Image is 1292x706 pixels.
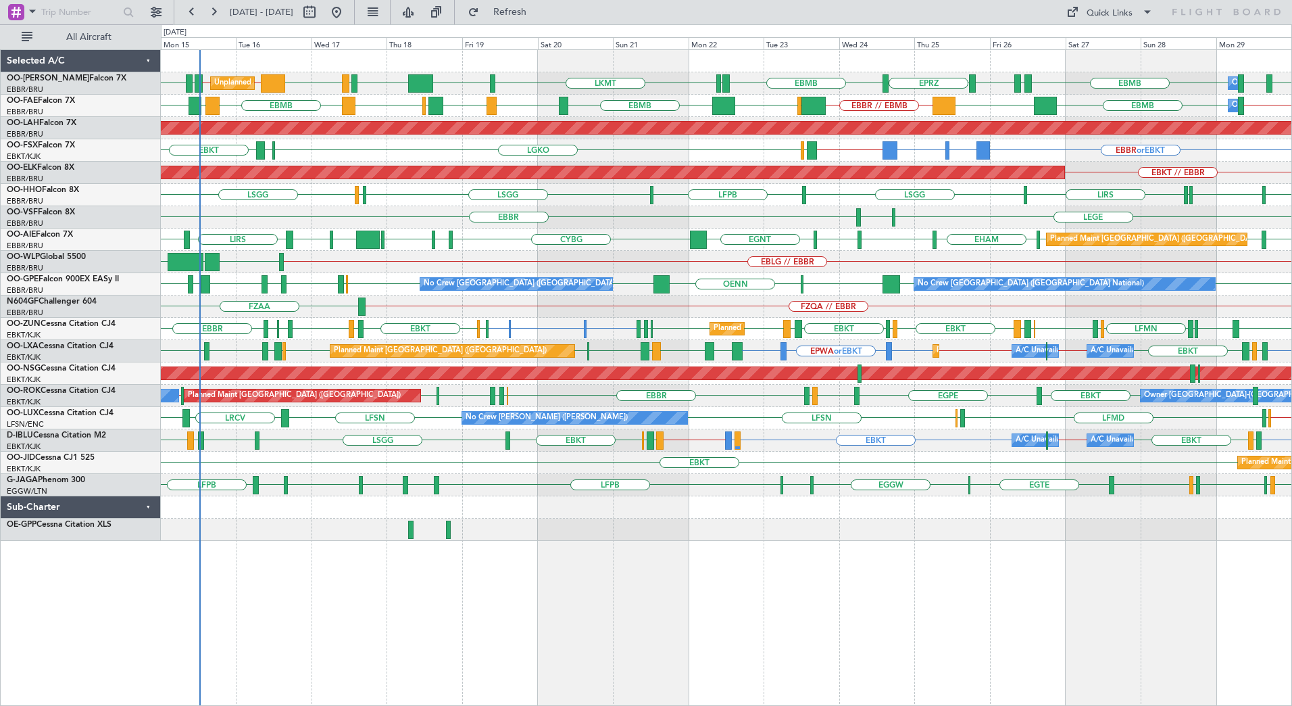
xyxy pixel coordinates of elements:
[334,341,547,361] div: Planned Maint [GEOGRAPHIC_DATA] ([GEOGRAPHIC_DATA])
[462,1,543,23] button: Refresh
[7,431,33,440] span: D-IBLU
[1087,7,1133,20] div: Quick Links
[7,476,38,484] span: G-JAGA
[482,7,539,17] span: Refresh
[7,387,116,395] a: OO-ROKCessna Citation CJ4
[1016,341,1267,361] div: A/C Unavailable [GEOGRAPHIC_DATA] ([GEOGRAPHIC_DATA] National)
[7,164,37,172] span: OO-ELK
[35,32,143,42] span: All Aircraft
[1141,37,1216,49] div: Sun 28
[7,174,43,184] a: EBBR/BRU
[7,330,41,340] a: EBKT/KJK
[312,37,387,49] div: Wed 17
[1016,430,1267,450] div: A/C Unavailable [GEOGRAPHIC_DATA] ([GEOGRAPHIC_DATA] National)
[7,387,41,395] span: OO-ROK
[7,342,39,350] span: OO-LXA
[7,419,44,429] a: LFSN/ENC
[387,37,462,49] div: Thu 18
[839,37,915,49] div: Wed 24
[7,231,73,239] a: OO-AIEFalcon 7X
[7,74,89,83] span: OO-[PERSON_NAME]
[7,285,43,296] a: EBBR/BRU
[7,241,43,251] a: EBBR/BRU
[7,364,41,373] span: OO-NSG
[164,27,187,39] div: [DATE]
[7,298,39,306] span: N604GF
[7,151,41,162] a: EBKT/KJK
[689,37,764,49] div: Mon 22
[7,253,40,261] span: OO-WLP
[764,37,839,49] div: Tue 23
[7,442,41,452] a: EBKT/KJK
[937,341,1094,361] div: Planned Maint Kortrijk-[GEOGRAPHIC_DATA]
[7,218,43,229] a: EBBR/BRU
[613,37,689,49] div: Sun 21
[7,454,95,462] a: OO-JIDCessna CJ1 525
[7,186,79,194] a: OO-HHOFalcon 8X
[7,97,38,105] span: OO-FAE
[7,107,43,117] a: EBBR/BRU
[15,26,147,48] button: All Aircraft
[7,275,39,283] span: OO-GPE
[7,164,74,172] a: OO-ELKFalcon 8X
[214,73,468,93] div: Unplanned Maint [GEOGRAPHIC_DATA] ([GEOGRAPHIC_DATA] National)
[7,231,36,239] span: OO-AIE
[7,320,41,328] span: OO-ZUN
[7,298,97,306] a: N604GFChallenger 604
[7,85,43,95] a: EBBR/BRU
[424,274,650,294] div: No Crew [GEOGRAPHIC_DATA] ([GEOGRAPHIC_DATA] National)
[7,409,114,417] a: OO-LUXCessna Citation CJ4
[7,486,47,496] a: EGGW/LTN
[1060,1,1160,23] button: Quick Links
[538,37,614,49] div: Sat 20
[7,275,119,283] a: OO-GPEFalcon 900EX EASy II
[188,385,401,406] div: Planned Maint [GEOGRAPHIC_DATA] ([GEOGRAPHIC_DATA])
[7,119,39,127] span: OO-LAH
[7,97,75,105] a: OO-FAEFalcon 7X
[462,37,538,49] div: Fri 19
[7,253,86,261] a: OO-WLPGlobal 5500
[7,308,43,318] a: EBBR/BRU
[7,521,111,529] a: OE-GPPCessna Citation XLS
[7,263,43,273] a: EBBR/BRU
[990,37,1066,49] div: Fri 26
[230,6,293,18] span: [DATE] - [DATE]
[7,208,75,216] a: OO-VSFFalcon 8X
[7,129,43,139] a: EBBR/BRU
[7,364,116,373] a: OO-NSGCessna Citation CJ4
[714,319,871,339] div: Planned Maint Kortrijk-[GEOGRAPHIC_DATA]
[914,37,990,49] div: Thu 25
[7,208,38,216] span: OO-VSF
[7,375,41,385] a: EBKT/KJK
[7,196,43,206] a: EBBR/BRU
[1216,37,1292,49] div: Mon 29
[7,141,38,149] span: OO-FSX
[7,320,116,328] a: OO-ZUNCessna Citation CJ4
[7,119,76,127] a: OO-LAHFalcon 7X
[41,2,119,22] input: Trip Number
[7,454,35,462] span: OO-JID
[161,37,237,49] div: Mon 15
[7,431,106,440] a: D-IBLUCessna Citation M2
[7,464,41,474] a: EBKT/KJK
[7,141,75,149] a: OO-FSXFalcon 7X
[1050,229,1263,250] div: Planned Maint [GEOGRAPHIC_DATA] ([GEOGRAPHIC_DATA])
[7,409,39,417] span: OO-LUX
[7,186,42,194] span: OO-HHO
[7,397,41,407] a: EBKT/KJK
[1091,341,1147,361] div: A/C Unavailable
[236,37,312,49] div: Tue 16
[7,352,41,362] a: EBKT/KJK
[7,521,36,529] span: OE-GPP
[466,408,628,428] div: No Crew [PERSON_NAME] ([PERSON_NAME])
[7,342,114,350] a: OO-LXACessna Citation CJ4
[7,74,126,83] a: OO-[PERSON_NAME]Falcon 7X
[1066,37,1141,49] div: Sat 27
[918,274,1144,294] div: No Crew [GEOGRAPHIC_DATA] ([GEOGRAPHIC_DATA] National)
[7,476,85,484] a: G-JAGAPhenom 300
